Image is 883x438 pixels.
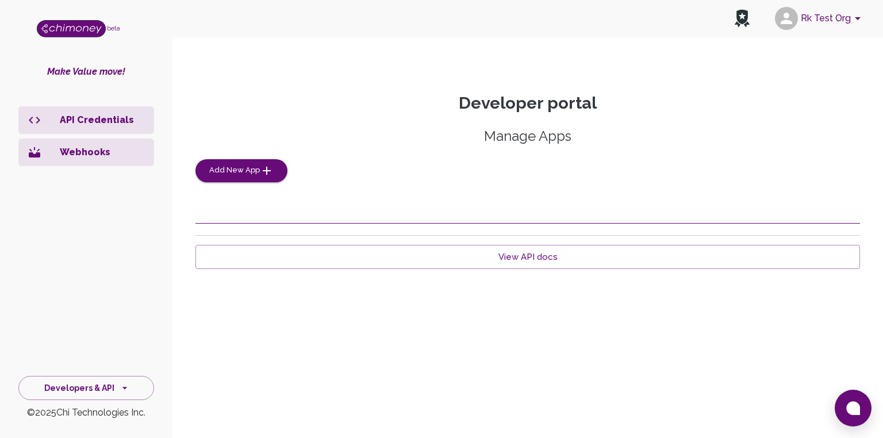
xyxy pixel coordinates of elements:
[835,390,872,427] button: Open chat window
[18,376,154,401] button: Developers & API
[195,93,860,113] p: Developer portal
[37,20,106,37] img: Logo
[195,245,860,269] a: View API docs
[770,3,869,33] button: account of current user
[60,145,145,159] p: Webhooks
[107,25,120,32] span: beta
[195,159,287,182] button: Add New App
[209,164,260,177] span: Add New App
[60,113,145,127] p: API Credentials
[195,127,860,145] h5: Manage Apps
